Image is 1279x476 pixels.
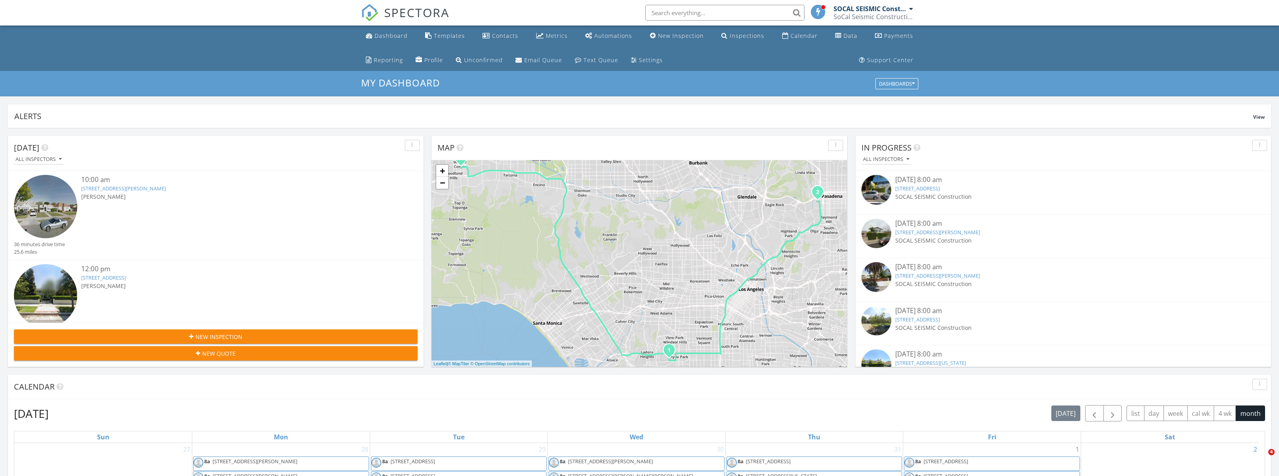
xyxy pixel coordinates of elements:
a: Company Profile [412,53,446,68]
a: Calendar [779,29,821,43]
div: 36 minutes drive time [14,241,65,248]
img: streetview [14,264,77,327]
i: 1 [668,348,671,353]
img: default-user-f0147aede5fd5fa78ca7ade42f37bd4542148d508eef1c3d3ea960f66861d68b.jpg [193,458,203,468]
span: Map [437,142,455,153]
span: SOCAL SEISMIC Construction [895,237,972,244]
div: 12:00 pm [81,264,384,274]
a: [STREET_ADDRESS] [895,185,940,192]
a: Friday [986,431,998,443]
a: Leaflet [433,361,447,366]
button: 4 wk [1214,405,1236,421]
div: All Inspectors [16,157,62,162]
button: All Inspectors [861,154,911,165]
a: Go to July 27, 2025 [182,443,192,456]
input: Search everything... [645,5,805,21]
span: [STREET_ADDRESS] [391,458,435,465]
a: Reporting [363,53,406,68]
img: default-user-f0147aede5fd5fa78ca7ade42f37bd4542148d508eef1c3d3ea960f66861d68b.jpg [727,458,737,468]
a: [DATE] 8:00 am [STREET_ADDRESS] SOCAL SEISMIC Construction [861,306,1265,341]
div: Profile [424,56,443,64]
div: Metrics [546,32,568,39]
a: Go to July 30, 2025 [715,443,725,456]
img: default-user-f0147aede5fd5fa78ca7ade42f37bd4542148d508eef1c3d3ea960f66861d68b.jpg [371,458,381,468]
div: Unconfirmed [464,56,503,64]
a: [DATE] 8:00 am [STREET_ADDRESS][US_STATE] SOCAL SEISMIC Construction [861,349,1265,384]
button: [DATE] [1051,405,1080,421]
div: Text Queue [584,56,618,64]
a: Support Center [856,53,917,68]
span: [DATE] [14,142,39,153]
div: Templates [434,32,465,39]
a: Zoom out [436,177,448,189]
span: View [1253,114,1265,120]
a: Zoom in [436,165,448,177]
a: Data [832,29,861,43]
span: [PERSON_NAME] [81,282,126,290]
a: [STREET_ADDRESS][US_STATE] [895,359,966,366]
button: month [1236,405,1265,421]
div: Automations [594,32,632,39]
a: Saturday [1163,431,1177,443]
div: 160 S Grand Ave, Pasadena, CA 91105 [818,192,822,196]
span: SPECTORA [384,4,449,21]
a: Thursday [806,431,822,443]
span: 8a [382,458,388,465]
button: New Quote [14,346,418,360]
a: © MapTiler [448,361,469,366]
a: 8a [STREET_ADDRESS][PERSON_NAME] [204,458,299,465]
h2: [DATE] [14,405,49,421]
button: Dashboards [875,78,918,90]
a: 8a [STREET_ADDRESS] [726,456,902,471]
a: Automations (Basic) [582,29,635,43]
a: [STREET_ADDRESS][PERSON_NAME] [81,185,166,192]
a: Go to July 28, 2025 [359,443,370,456]
img: streetview [861,219,891,249]
span: [STREET_ADDRESS] [746,458,791,465]
button: Previous month [1085,405,1104,421]
a: Contacts [479,29,521,43]
div: Contacts [492,32,518,39]
button: list [1127,405,1144,421]
a: Wednesday [628,431,645,443]
span: SOCAL SEISMIC Construction [895,280,972,288]
a: 8a [STREET_ADDRESS][PERSON_NAME] [193,456,369,471]
a: [DATE] 8:00 am [STREET_ADDRESS] SOCAL SEISMIC Construction [861,175,1265,210]
div: SoCal Seismic Construction [834,13,913,21]
a: Go to July 29, 2025 [537,443,547,456]
i: 2 [816,190,819,195]
a: © OpenStreetMap contributors [471,361,530,366]
a: Go to August 1, 2025 [1074,443,1081,456]
a: [STREET_ADDRESS][PERSON_NAME] [895,272,980,279]
img: 9285847%2Fcover_photos%2Fk8T59ydrhCjtxpRu9YO3%2Fsmall.jpeg [861,306,891,336]
a: 8a [STREET_ADDRESS][PERSON_NAME] [549,456,724,471]
div: All Inspectors [863,157,909,162]
div: Alerts [14,111,1253,121]
span: 8a [560,458,566,465]
div: [DATE] 8:00 am [895,219,1232,229]
div: Settings [639,56,663,64]
button: week [1164,405,1188,421]
a: 8a [STREET_ADDRESS] [738,458,792,465]
a: [STREET_ADDRESS] [81,274,126,281]
a: Monday [272,431,290,443]
a: SPECTORA [361,11,449,27]
a: [DATE] 8:00 am [STREET_ADDRESS][PERSON_NAME] SOCAL SEISMIC Construction [861,219,1265,254]
a: New Inspection [647,29,707,43]
div: [DATE] 8:00 am [895,262,1232,272]
a: 8a [STREET_ADDRESS] [371,456,547,471]
div: Calendar [791,32,818,39]
div: SOCAL SEISMIC Construction [834,5,907,13]
a: Metrics [533,29,571,43]
span: New Inspection [195,333,242,341]
div: 10:00 am [81,175,384,185]
a: Go to July 31, 2025 [892,443,903,456]
div: 5850 canoga ave #400 woodland hills ca 91367, Woodland hills CA 91367 [461,158,466,163]
a: 8a [STREET_ADDRESS][PERSON_NAME] [560,458,654,465]
a: Sunday [96,431,111,443]
div: Reporting [374,56,403,64]
a: 12:00 pm [STREET_ADDRESS] [PERSON_NAME] 30 minutes drive time 18.8 miles [14,264,418,345]
span: SOCAL SEISMIC Construction [895,324,972,331]
span: 8a [915,458,921,465]
a: 8a [STREET_ADDRESS] [904,456,1080,471]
